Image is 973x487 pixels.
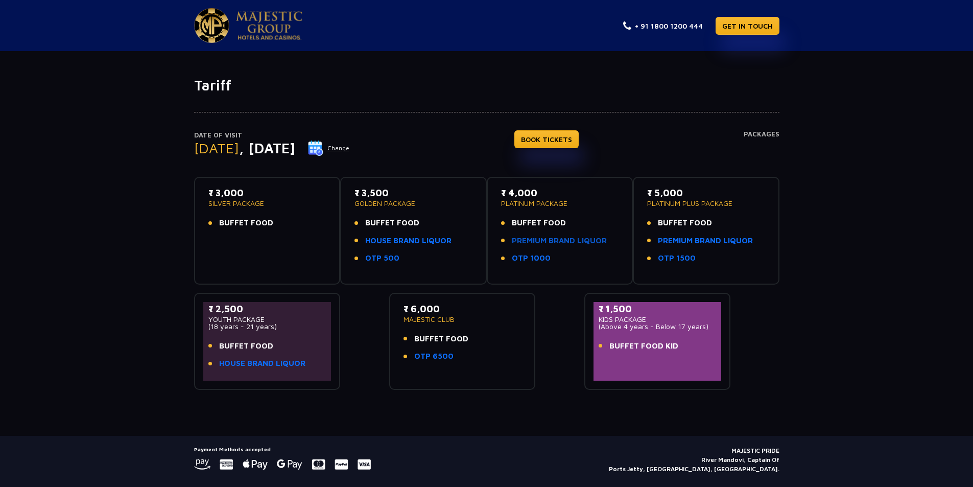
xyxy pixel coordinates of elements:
a: GET IN TOUCH [716,17,779,35]
a: + 91 1800 1200 444 [623,20,703,31]
button: Change [307,140,350,156]
h5: Payment Methods accepted [194,446,371,452]
p: MAJESTIC PRIDE River Mandovi, Captain Of Ports Jetty, [GEOGRAPHIC_DATA], [GEOGRAPHIC_DATA]. [609,446,779,474]
a: OTP 1500 [658,252,696,264]
p: PLATINUM PACKAGE [501,200,619,207]
span: BUFFET FOOD [365,217,419,229]
a: PREMIUM BRAND LIQUOR [512,235,607,247]
p: ₹ 3,000 [208,186,326,200]
span: BUFFET FOOD [512,217,566,229]
p: ₹ 1,500 [599,302,717,316]
span: [DATE] [194,140,239,156]
p: KIDS PACKAGE [599,316,717,323]
p: ₹ 4,000 [501,186,619,200]
p: ₹ 5,000 [647,186,765,200]
span: BUFFET FOOD [219,340,273,352]
a: OTP 500 [365,252,399,264]
p: ₹ 3,500 [354,186,472,200]
a: BOOK TICKETS [514,130,579,148]
p: MAJESTIC CLUB [404,316,521,323]
h1: Tariff [194,77,779,94]
p: (Above 4 years - Below 17 years) [599,323,717,330]
a: HOUSE BRAND LIQUOR [219,358,305,369]
p: ₹ 6,000 [404,302,521,316]
span: BUFFET FOOD [658,217,712,229]
a: OTP 1000 [512,252,551,264]
p: GOLDEN PACKAGE [354,200,472,207]
a: HOUSE BRAND LIQUOR [365,235,452,247]
p: PLATINUM PLUS PACKAGE [647,200,765,207]
p: Date of Visit [194,130,350,141]
a: OTP 6500 [414,351,454,362]
h4: Packages [744,130,779,167]
p: YOUTH PACKAGE [208,316,326,323]
span: BUFFET FOOD KID [609,340,678,352]
p: ₹ 2,500 [208,302,326,316]
img: Majestic Pride [194,8,229,43]
span: BUFFET FOOD [219,217,273,229]
p: SILVER PACKAGE [208,200,326,207]
span: , [DATE] [239,140,295,156]
a: PREMIUM BRAND LIQUOR [658,235,753,247]
span: BUFFET FOOD [414,333,468,345]
img: Majestic Pride [236,11,302,40]
p: (18 years - 21 years) [208,323,326,330]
